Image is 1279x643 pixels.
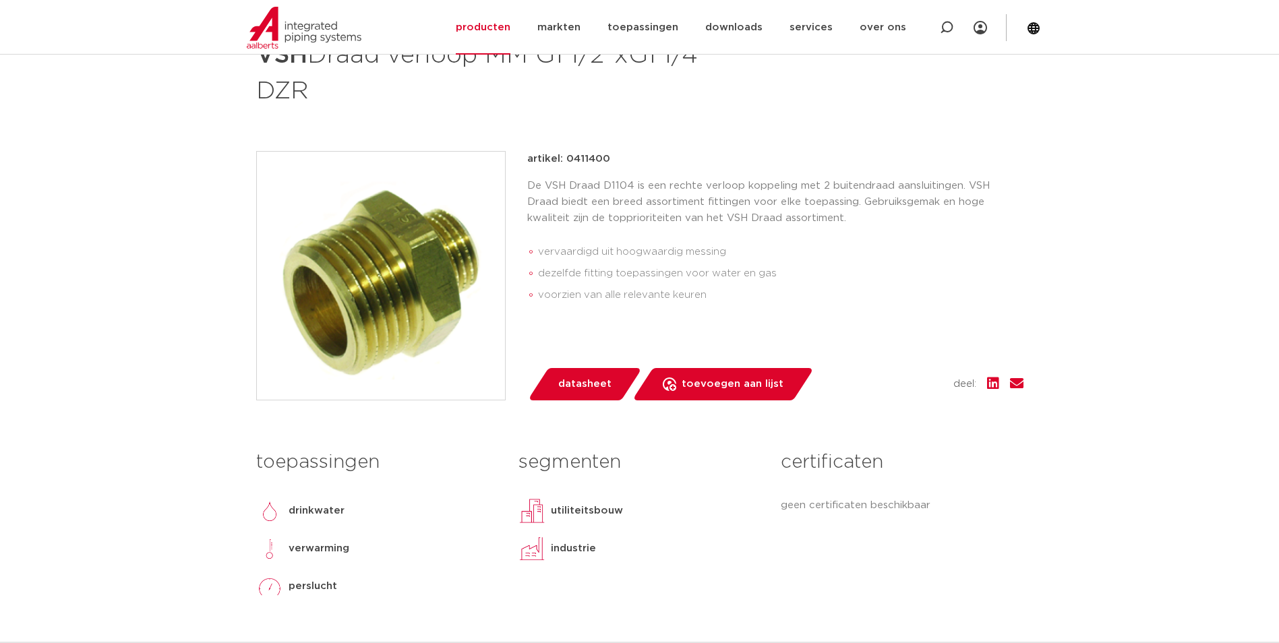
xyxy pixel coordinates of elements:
p: artikel: 0411400 [527,151,610,167]
span: datasheet [558,373,612,395]
h3: toepassingen [256,449,498,476]
h3: certificaten [781,449,1023,476]
img: Product Image for VSH Draad verloop MM G1 1/2"xG1 1/4" DZR [257,152,505,400]
strong: VSH [256,43,307,67]
h3: segmenten [518,449,761,476]
h1: Draad verloop MM G1 1/2"xG1 1/4" DZR [256,35,763,108]
li: voorzien van alle relevante keuren [538,284,1023,306]
p: drinkwater [289,503,345,519]
img: industrie [518,535,545,562]
p: perslucht [289,578,337,594]
img: verwarming [256,535,283,562]
li: vervaardigd uit hoogwaardig messing [538,241,1023,263]
p: geen certificaten beschikbaar [781,497,1023,514]
li: dezelfde fitting toepassingen voor water en gas [538,263,1023,284]
img: utiliteitsbouw [518,497,545,524]
span: deel: [953,376,976,392]
p: industrie [551,541,596,557]
span: toevoegen aan lijst [682,373,783,395]
p: De VSH Draad D1104 is een rechte verloop koppeling met 2 buitendraad aansluitingen. VSH Draad bie... [527,178,1023,226]
img: drinkwater [256,497,283,524]
p: verwarming [289,541,349,557]
a: datasheet [527,368,642,400]
p: utiliteitsbouw [551,503,623,519]
img: perslucht [256,573,283,600]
